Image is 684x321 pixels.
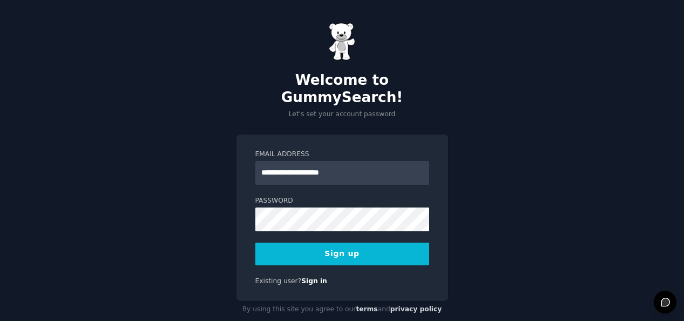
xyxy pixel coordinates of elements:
[255,243,429,265] button: Sign up
[255,150,429,159] label: Email Address
[329,23,356,61] img: Gummy Bear
[236,72,448,106] h2: Welcome to GummySearch!
[301,277,327,285] a: Sign in
[255,196,429,206] label: Password
[236,301,448,318] div: By using this site you agree to our and
[236,110,448,119] p: Let's set your account password
[390,305,442,313] a: privacy policy
[255,277,302,285] span: Existing user?
[356,305,377,313] a: terms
